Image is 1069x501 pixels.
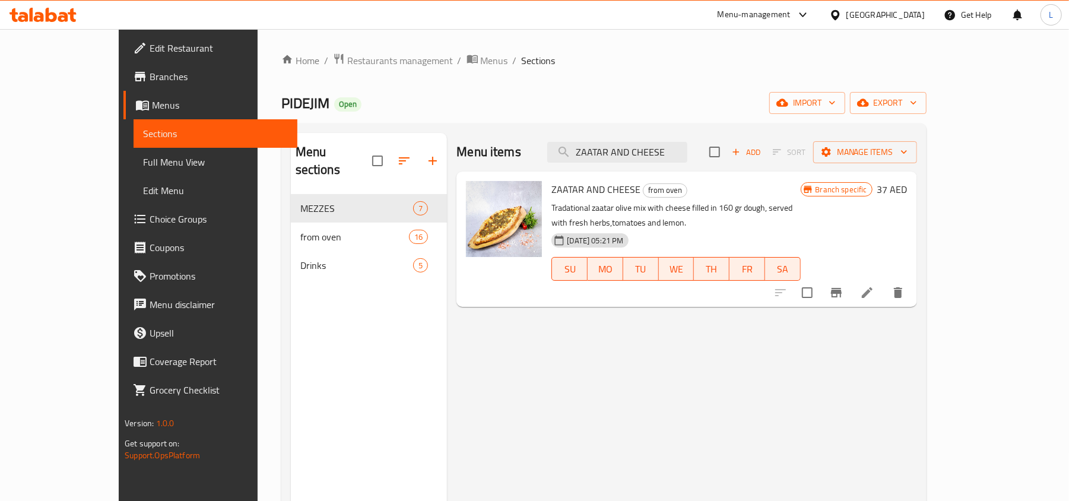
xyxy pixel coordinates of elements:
span: Upsell [150,326,288,340]
h6: 37 AED [877,181,908,198]
span: Restaurants management [347,53,453,68]
span: Drinks [300,258,414,272]
li: / [513,53,517,68]
span: Select all sections [365,148,390,173]
div: Drinks5 [291,251,448,280]
h2: Menu sections [296,143,373,179]
a: Full Menu View [134,148,297,176]
button: Branch-specific-item [822,278,851,307]
span: Manage items [823,145,908,160]
button: import [769,92,845,114]
button: TU [623,257,659,281]
span: 16 [410,232,427,243]
span: from oven [643,183,687,197]
a: Edit Restaurant [123,34,297,62]
a: Promotions [123,262,297,290]
div: from oven16 [291,223,448,251]
a: Sections [134,119,297,148]
span: Get support on: [125,436,179,451]
span: Add item [727,143,765,161]
span: Full Menu View [143,155,288,169]
li: / [458,53,462,68]
span: Select section first [765,143,813,161]
span: export [859,96,917,110]
span: FR [734,261,760,278]
span: TH [699,261,725,278]
a: Edit Menu [134,176,297,205]
span: Grocery Checklist [150,383,288,397]
span: Open [334,99,361,109]
div: MEZZES7 [291,194,448,223]
span: Select section [702,139,727,164]
a: Coupons [123,233,297,262]
span: Sections [143,126,288,141]
a: Support.OpsPlatform [125,448,200,463]
span: Branches [150,69,288,84]
button: WE [659,257,694,281]
span: import [779,96,836,110]
a: Home [281,53,319,68]
button: export [850,92,927,114]
span: L [1049,8,1053,21]
span: Select to update [795,280,820,305]
span: Menus [481,53,508,68]
button: Manage items [813,141,917,163]
span: from oven [300,230,409,244]
a: Upsell [123,319,297,347]
span: Branch specific [811,184,872,195]
a: Edit menu item [860,286,874,300]
div: items [413,201,428,215]
a: Choice Groups [123,205,297,233]
button: SU [551,257,588,281]
span: Menu disclaimer [150,297,288,312]
span: MO [592,261,618,278]
a: Menus [467,53,508,68]
span: 5 [414,260,427,271]
a: Branches [123,62,297,91]
span: Coverage Report [150,354,288,369]
a: Menus [123,91,297,119]
span: Add [730,145,762,159]
span: Promotions [150,269,288,283]
input: search [547,142,687,163]
button: Add section [418,147,447,175]
span: SA [770,261,796,278]
div: items [409,230,428,244]
nav: breadcrumb [281,53,927,68]
div: [GEOGRAPHIC_DATA] [846,8,925,21]
button: Add [727,143,765,161]
p: Tradational zaatar olive mix with cheese filled in 160 gr dough, served with fresh herbs,tomatoes... [551,201,800,230]
button: delete [884,278,912,307]
span: Sections [522,53,556,68]
span: Edit Menu [143,183,288,198]
span: SU [557,261,583,278]
a: Coverage Report [123,347,297,376]
span: PIDEJIM [281,90,329,116]
nav: Menu sections [291,189,448,284]
button: FR [729,257,765,281]
div: from oven [643,183,687,198]
li: / [324,53,328,68]
a: Restaurants management [333,53,453,68]
h2: Menu items [456,143,521,161]
a: Grocery Checklist [123,376,297,404]
img: ZAATAR AND CHEESE [466,181,542,257]
span: 7 [414,203,427,214]
div: items [413,258,428,272]
div: Open [334,97,361,112]
span: Menus [152,98,288,112]
div: Menu-management [718,8,791,22]
span: MEZZES [300,201,414,215]
span: Edit Restaurant [150,41,288,55]
span: 1.0.0 [156,416,175,431]
span: Coupons [150,240,288,255]
span: [DATE] 05:21 PM [562,235,628,246]
button: SA [765,257,801,281]
span: Choice Groups [150,212,288,226]
span: WE [664,261,690,278]
span: TU [628,261,654,278]
span: ZAATAR AND CHEESE [551,180,640,198]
